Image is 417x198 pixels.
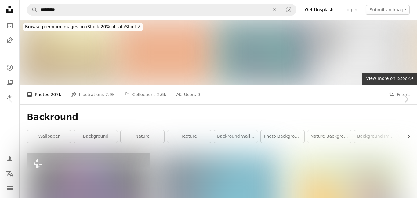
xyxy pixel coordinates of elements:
[118,20,216,85] img: orange glitter texture abstract background
[366,76,413,81] span: View more on iStock ↗
[27,4,38,16] button: Search Unsplash
[366,5,410,15] button: Submit an image
[71,85,115,104] a: Illustrations 7.9k
[25,24,100,29] span: Browse premium images on iStock |
[27,112,410,123] h1: Backround
[4,182,16,194] button: Menu
[281,4,296,16] button: Visual search
[389,85,410,104] button: Filters
[216,20,314,85] img: Technology Background with Flowing Lines and Light Particles
[261,130,304,143] a: photo background
[74,130,118,143] a: background
[20,20,146,34] a: Browse premium images on iStock|20% off at iStock↗
[167,130,211,143] a: texture
[341,5,361,15] a: Log in
[4,20,16,32] a: Photos
[27,4,296,16] form: Find visuals sitewide
[4,34,16,47] a: Illustrations
[314,20,412,85] img: Abstract white background
[362,73,417,85] a: View more on iStock↗
[27,191,150,196] a: 3d render, abstract neon background, music performance stage, glowing polygonal shape over stairs...
[105,91,114,98] span: 7.9k
[121,130,164,143] a: nature
[268,4,281,16] button: Clear
[197,91,200,98] span: 0
[307,130,351,143] a: nature background
[20,20,117,85] img: Brushed Gold
[27,130,71,143] a: wallpaper
[403,130,410,143] button: scroll list to the right
[4,167,16,180] button: Language
[4,62,16,74] a: Explore
[396,70,417,129] a: Next
[4,153,16,165] a: Log in / Sign up
[214,130,258,143] a: backround wallpaper
[124,85,166,104] a: Collections 2.6k
[157,91,166,98] span: 2.6k
[25,24,141,29] span: 20% off at iStock ↗
[301,5,341,15] a: Get Unsplash+
[176,85,200,104] a: Users 0
[354,130,398,143] a: background image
